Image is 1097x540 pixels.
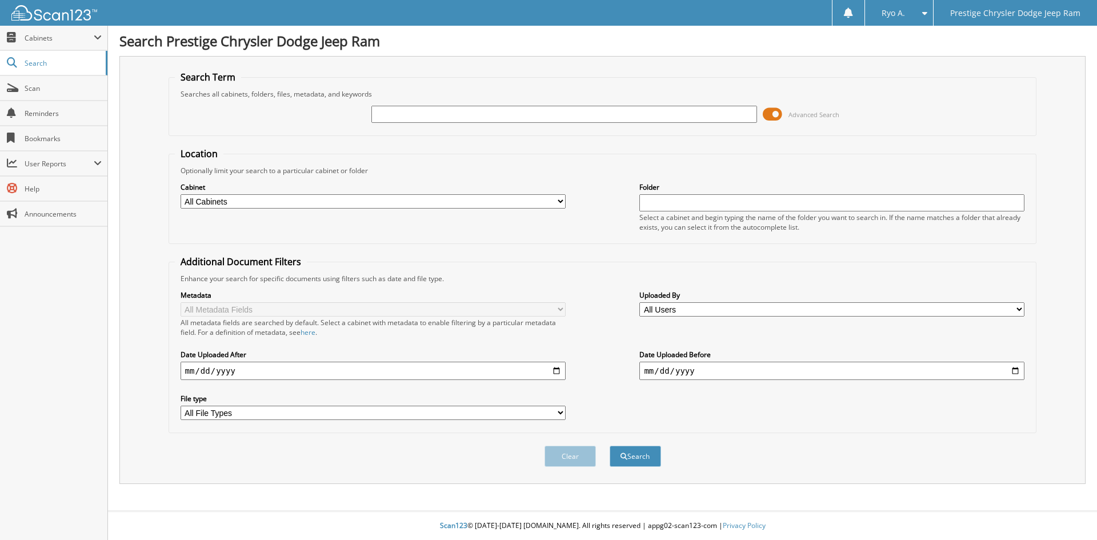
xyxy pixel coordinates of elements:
div: © [DATE]-[DATE] [DOMAIN_NAME]. All rights reserved | appg02-scan123-com | [108,512,1097,540]
span: Advanced Search [788,110,839,119]
legend: Additional Document Filters [175,255,307,268]
span: Scan123 [440,521,467,530]
div: Searches all cabinets, folders, files, metadata, and keywords [175,89,1031,99]
span: Cabinets [25,33,94,43]
span: User Reports [25,159,94,169]
label: Cabinet [181,182,566,192]
span: Scan [25,83,102,93]
input: start [181,362,566,380]
span: Reminders [25,109,102,118]
label: File type [181,394,566,403]
span: Prestige Chrysler Dodge Jeep Ram [950,10,1080,17]
span: Announcements [25,209,102,219]
a: here [301,327,315,337]
label: Folder [639,182,1024,192]
h1: Search Prestige Chrysler Dodge Jeep Ram [119,31,1086,50]
div: All metadata fields are searched by default. Select a cabinet with metadata to enable filtering b... [181,318,566,337]
div: Enhance your search for specific documents using filters such as date and file type. [175,274,1031,283]
div: Optionally limit your search to a particular cabinet or folder [175,166,1031,175]
div: Select a cabinet and begin typing the name of the folder you want to search in. If the name match... [639,213,1024,232]
span: Ryo A. [882,10,905,17]
label: Uploaded By [639,290,1024,300]
legend: Location [175,147,223,160]
input: end [639,362,1024,380]
span: Help [25,184,102,194]
span: Search [25,58,100,68]
img: scan123-logo-white.svg [11,5,97,21]
button: Clear [545,446,596,467]
label: Date Uploaded Before [639,350,1024,359]
a: Privacy Policy [723,521,766,530]
label: Date Uploaded After [181,350,566,359]
legend: Search Term [175,71,241,83]
span: Bookmarks [25,134,102,143]
button: Search [610,446,661,467]
label: Metadata [181,290,566,300]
